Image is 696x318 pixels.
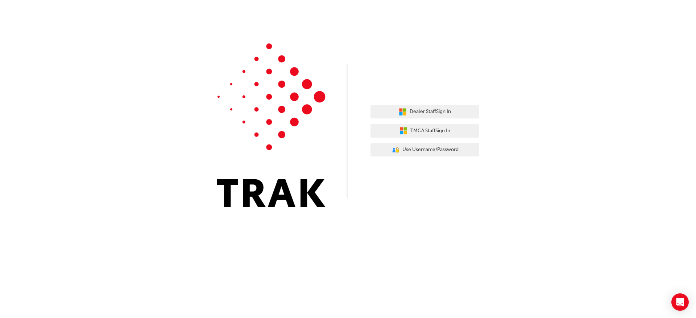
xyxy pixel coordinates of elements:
button: Dealer StaffSign In [370,105,479,119]
span: TMCA Staff Sign In [410,127,450,135]
button: Use Username/Password [370,143,479,157]
img: Trak [217,43,326,207]
span: Use Username/Password [402,146,459,154]
button: TMCA StaffSign In [370,124,479,138]
span: Dealer Staff Sign In [410,108,451,116]
div: Open Intercom Messenger [671,293,689,311]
